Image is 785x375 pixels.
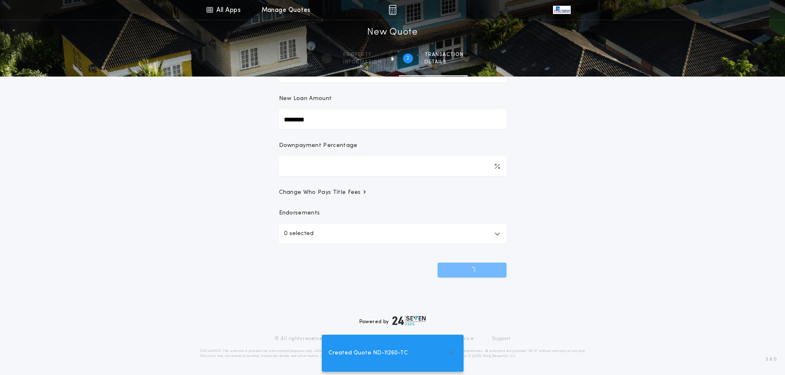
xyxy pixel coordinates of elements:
span: information [343,59,382,65]
button: Change Who Pays Title Fees [279,189,506,197]
h2: 2 [406,55,409,62]
div: Powered by [359,316,426,326]
img: img [389,5,396,15]
p: 0 selected [284,229,314,239]
p: New Loan Amount [279,95,332,103]
span: details [424,59,464,65]
p: Endorsements [279,209,506,217]
img: vs-icon [553,6,570,14]
input: Downpayment Percentage [279,156,506,176]
h1: New Quote [367,26,417,39]
span: Change Who Pays Title Fees [279,189,368,197]
span: Created Quote ND-11260-TC [328,349,408,358]
span: Property [343,51,382,58]
p: Downpayment Percentage [279,142,358,150]
span: Transaction [424,51,464,58]
img: logo [392,316,426,326]
button: 0 selected [279,224,506,244]
input: New Loan Amount [279,109,506,129]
